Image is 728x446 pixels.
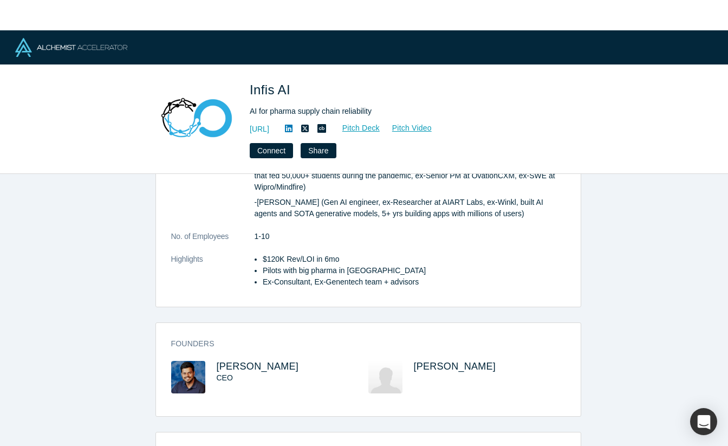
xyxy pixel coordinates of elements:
[263,276,565,288] li: Ex-Consultant, Ex-Genentech team + advisors
[217,361,299,372] a: [PERSON_NAME]
[171,361,205,393] img: Prayas Tiwari's Profile Image
[263,265,565,276] li: Pilots with big pharma in [GEOGRAPHIC_DATA]
[301,143,336,158] button: Share
[171,254,255,299] dt: Highlights
[217,373,233,382] span: CEO
[15,38,127,57] img: Alchemist Logo
[250,106,553,117] div: AI for pharma supply chain reliability
[263,254,565,265] li: $120K Rev/LOI in 6mo
[255,197,565,219] p: -[PERSON_NAME] (Gen AI engineer, ex-Researcher at AIART Labs, ex-Winkl, built AI agents and SOTA ...
[380,122,432,134] a: Pitch Video
[171,338,550,350] h3: Founders
[250,143,293,158] button: Connect
[250,124,269,135] a: [URL]
[414,361,496,372] span: [PERSON_NAME]
[255,231,565,242] dd: 1-10
[368,361,402,393] img: Sudipta Swarnaker's Profile Image
[171,231,255,254] dt: No. of Employees
[159,80,235,156] img: Infis AI's Logo
[330,122,380,134] a: Pitch Deck
[171,159,255,231] dt: Team Description
[255,159,565,193] p: -[PERSON_NAME] (Engeineer/MBA [GEOGRAPHIC_DATA][PERSON_NAME], built ERP that fed 50,000+ students...
[250,82,294,97] span: Infis AI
